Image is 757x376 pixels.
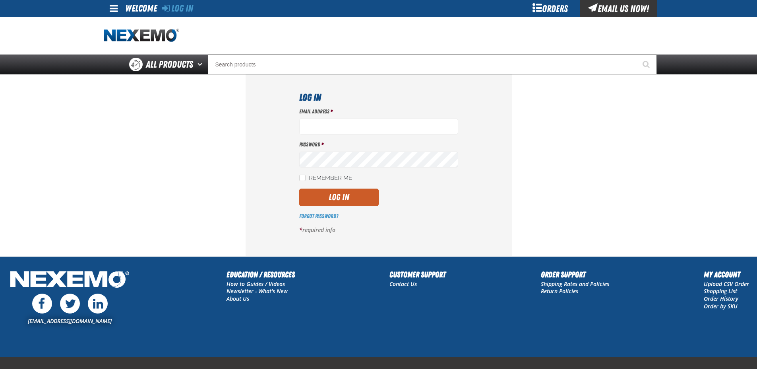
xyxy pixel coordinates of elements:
[104,29,179,43] a: Home
[162,3,193,14] a: Log In
[299,90,458,105] h1: Log In
[8,269,132,292] img: Nexemo Logo
[227,280,285,288] a: How to Guides / Videos
[299,189,379,206] button: Log In
[704,295,738,302] a: Order History
[541,280,609,288] a: Shipping Rates and Policies
[227,269,295,281] h2: Education / Resources
[704,302,738,310] a: Order by SKU
[195,55,208,74] button: Open All Products pages
[227,295,249,302] a: About Us
[541,269,609,281] h2: Order Support
[299,175,306,181] input: Remember Me
[227,287,288,295] a: Newsletter - What's New
[704,280,749,288] a: Upload CSV Order
[389,280,417,288] a: Contact Us
[299,213,338,219] a: Forgot Password?
[299,141,458,148] label: Password
[541,287,578,295] a: Return Policies
[389,269,446,281] h2: Customer Support
[637,55,657,74] button: Start Searching
[299,175,352,182] label: Remember Me
[208,55,657,74] input: Search
[299,226,458,234] p: required info
[704,287,737,295] a: Shopping List
[146,57,193,72] span: All Products
[704,269,749,281] h2: My Account
[104,29,179,43] img: Nexemo logo
[28,317,112,325] a: [EMAIL_ADDRESS][DOMAIN_NAME]
[299,108,458,115] label: Email Address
